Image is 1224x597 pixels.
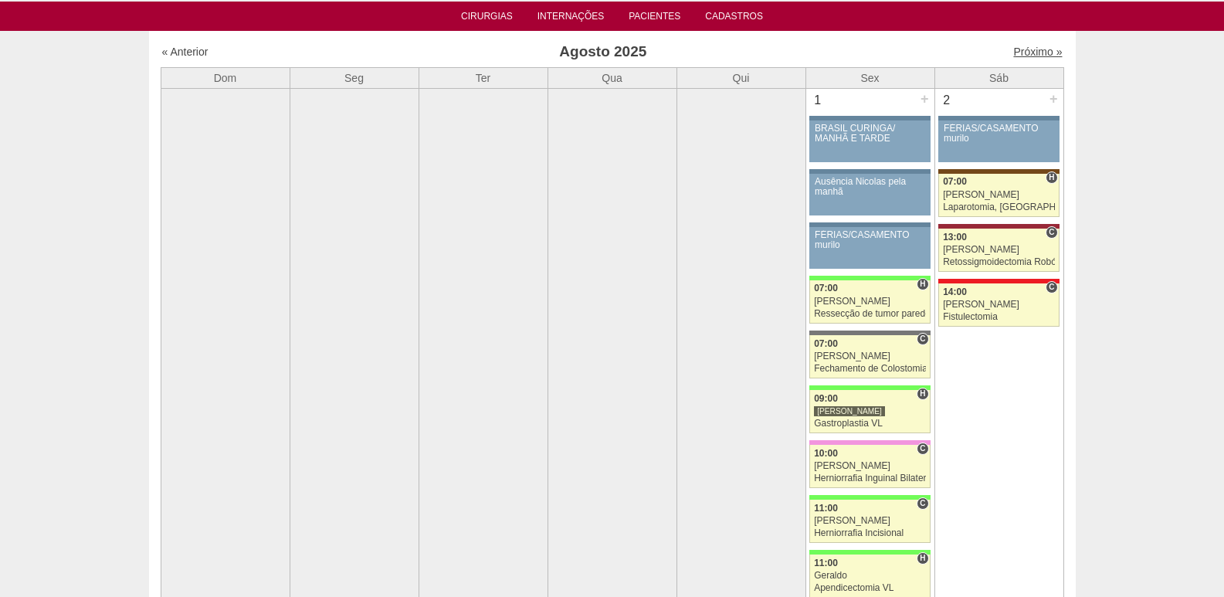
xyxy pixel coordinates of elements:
a: Cadastros [705,11,763,26]
a: « Anterior [162,46,209,58]
div: Retossigmoidectomia Robótica [943,257,1055,267]
div: 1 [806,89,830,112]
span: 09:00 [814,393,838,404]
th: Seg [290,67,419,88]
div: Key: Sírio Libanês [938,224,1059,229]
span: Consultório [917,497,928,510]
span: 07:00 [814,338,838,349]
div: [PERSON_NAME] [943,245,1055,255]
span: Consultório [917,443,928,455]
div: [PERSON_NAME] [943,300,1055,310]
span: 07:00 [943,176,967,187]
div: Geraldo [814,571,926,581]
a: H 07:00 [PERSON_NAME] Ressecção de tumor parede abdominal pélvica [809,280,930,324]
div: Herniorrafia Incisional [814,528,926,538]
div: FÉRIAS/CASAMENTO murilo [944,124,1054,144]
div: Fechamento de Colostomia ou Enterostomia [814,364,926,374]
div: Key: Aviso [809,116,930,120]
div: Key: Brasil [809,495,930,500]
div: Key: Aviso [938,116,1059,120]
span: 13:00 [943,232,967,243]
span: Consultório [1046,226,1057,239]
div: Key: Assunção [938,279,1059,283]
span: 14:00 [943,287,967,297]
div: [PERSON_NAME] [814,516,926,526]
a: C 11:00 [PERSON_NAME] Herniorrafia Incisional [809,500,930,543]
div: + [1047,89,1060,109]
div: [PERSON_NAME] [814,405,885,417]
span: 07:00 [814,283,838,293]
div: Ausência Nicolas pela manhã [815,177,925,197]
span: Hospital [917,278,928,290]
a: Pacientes [629,11,680,26]
th: Qua [548,67,676,88]
th: Sex [805,67,934,88]
div: Herniorrafia Inguinal Bilateral [814,473,926,483]
span: 11:00 [814,503,838,514]
div: + [918,89,931,109]
a: Próximo » [1013,46,1062,58]
div: [PERSON_NAME] [814,461,926,471]
a: C 07:00 [PERSON_NAME] Fechamento de Colostomia ou Enterostomia [809,335,930,378]
div: [PERSON_NAME] [814,351,926,361]
div: Key: Aviso [809,222,930,227]
span: 10:00 [814,448,838,459]
a: C 13:00 [PERSON_NAME] Retossigmoidectomia Robótica [938,229,1059,272]
h3: Agosto 2025 [378,41,828,63]
div: Key: Brasil [809,276,930,280]
th: Dom [161,67,290,88]
div: FÉRIAS/CASAMENTO murilo [815,230,925,250]
a: C 10:00 [PERSON_NAME] Herniorrafia Inguinal Bilateral [809,445,930,488]
span: Hospital [917,552,928,565]
a: H 09:00 [PERSON_NAME] Gastroplastia VL [809,390,930,433]
div: 2 [935,89,959,112]
div: [PERSON_NAME] [814,297,926,307]
div: Apendicectomia VL [814,583,926,593]
a: Cirurgias [461,11,513,26]
div: Key: Santa Catarina [809,331,930,335]
a: BRASIL CURINGA/ MANHÃ E TARDE [809,120,930,162]
a: FÉRIAS/CASAMENTO murilo [809,227,930,269]
div: Fistulectomia [943,312,1055,322]
div: Ressecção de tumor parede abdominal pélvica [814,309,926,319]
div: Key: Santa Joana [938,169,1059,174]
a: Internações [537,11,605,26]
span: Consultório [917,333,928,345]
th: Sáb [934,67,1063,88]
a: C 14:00 [PERSON_NAME] Fistulectomia [938,283,1059,327]
div: [PERSON_NAME] [943,190,1055,200]
span: Consultório [1046,281,1057,293]
a: H 07:00 [PERSON_NAME] Laparotomia, [GEOGRAPHIC_DATA], Drenagem, Bridas [938,174,1059,217]
a: Ausência Nicolas pela manhã [809,174,930,215]
div: BRASIL CURINGA/ MANHÃ E TARDE [815,124,925,144]
th: Qui [676,67,805,88]
div: Key: Brasil [809,550,930,555]
a: FÉRIAS/CASAMENTO murilo [938,120,1059,162]
span: 11:00 [814,558,838,568]
div: Gastroplastia VL [814,419,926,429]
div: Key: Aviso [809,169,930,174]
span: Hospital [1046,171,1057,184]
div: Key: Albert Einstein [809,440,930,445]
span: Hospital [917,388,928,400]
th: Ter [419,67,548,88]
div: Key: Brasil [809,385,930,390]
div: Laparotomia, [GEOGRAPHIC_DATA], Drenagem, Bridas [943,202,1055,212]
